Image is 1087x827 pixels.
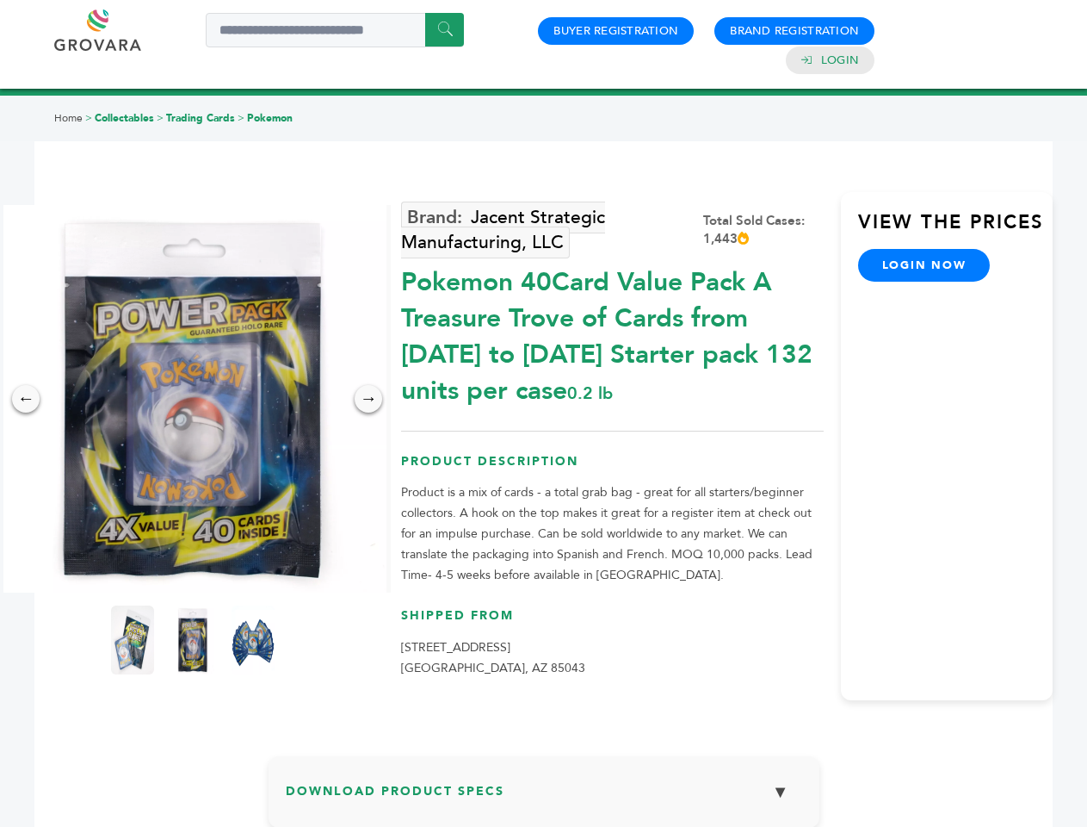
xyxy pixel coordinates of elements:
img: Pokemon 40-Card Value Pack – A Treasure Trove of Cards from 1996 to 2024 - Starter pack! 132 unit... [171,606,214,675]
div: ← [12,385,40,413]
a: login now [858,249,991,282]
img: Pokemon 40-Card Value Pack – A Treasure Trove of Cards from 1996 to 2024 - Starter pack! 132 unit... [111,606,154,675]
a: Trading Cards [166,111,235,125]
h3: Download Product Specs [286,774,802,824]
a: Jacent Strategic Manufacturing, LLC [401,202,605,258]
span: > [157,111,164,125]
span: > [85,111,92,125]
a: Pokemon [247,111,293,125]
span: 0.2 lb [567,382,613,405]
button: ▼ [759,774,802,811]
p: Product is a mix of cards - a total grab bag - great for all starters/beginner collectors. A hook... [401,482,824,586]
div: Pokemon 40Card Value Pack A Treasure Trove of Cards from [DATE] to [DATE] Starter pack 132 units ... [401,256,824,409]
h3: Shipped From [401,607,824,637]
a: Buyer Registration [553,23,678,39]
a: Brand Registration [730,23,859,39]
div: Total Sold Cases: 1,443 [703,212,824,248]
input: Search a product or brand... [206,13,464,47]
h3: Product Description [401,453,824,483]
a: Home [54,111,83,125]
div: → [355,385,382,413]
a: Collectables [95,111,154,125]
span: > [238,111,244,125]
p: [STREET_ADDRESS] [GEOGRAPHIC_DATA], AZ 85043 [401,637,824,679]
a: Login [821,53,859,68]
h3: View the Prices [858,209,1053,249]
img: Pokemon 40-Card Value Pack – A Treasure Trove of Cards from 1996 to 2024 - Starter pack! 132 unit... [232,606,275,675]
